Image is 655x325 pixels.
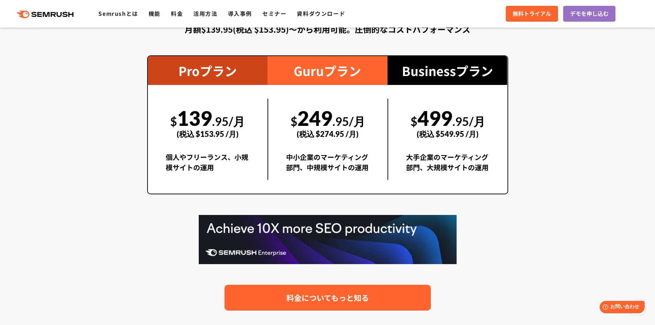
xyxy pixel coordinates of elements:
span: 料金についてもっと知る [286,292,369,304]
div: v 4.0.25 [19,11,34,17]
a: 活用方法 [193,9,217,18]
div: (税込 $153.95 /月) [166,122,250,146]
a: 無料トライアル [506,6,558,22]
img: tab_keywords_by_traffic_grey.svg [72,41,78,46]
img: tab_domain_overview_orange.svg [23,41,29,46]
div: Proプラン [148,56,268,85]
span: 無料トライアル [513,9,551,18]
span: .95/月 [332,114,365,128]
div: 月額$139.95(税込 $153.95)〜から利用可能。圧倒的なコストパフォーマンス [147,23,508,35]
div: 中小企業のマーケティング部門、中規模サイトの運用 [286,152,370,180]
div: 139 [166,99,250,146]
span: $ [170,114,177,128]
img: logo_orange.svg [11,11,17,17]
span: .95/月 [452,114,485,128]
a: デモを申し込む [563,6,615,22]
a: 資料ダウンロード [297,9,345,18]
span: デモを申し込む [570,9,609,18]
img: website_grey.svg [11,18,17,24]
span: .95/月 [212,114,245,128]
div: ドメイン概要 [31,41,57,46]
div: 499 [406,99,490,146]
div: (税込 $549.95 /月) [406,122,490,146]
a: Semrushとは [98,9,138,18]
div: 大手企業のマーケティング部門、大規模サイトの運用 [406,152,490,180]
a: 機能 [149,9,161,18]
div: 個人やフリーランス、小規模サイトの運用 [166,152,250,180]
div: (税込 $274.95 /月) [286,122,370,146]
span: $ [291,114,297,128]
a: 導入事例 [228,9,252,18]
a: セミナー [262,9,286,18]
a: 料金についてもっと知る [225,285,431,311]
iframe: Help widget launcher [594,298,647,317]
div: Businessプラン [387,56,507,85]
div: 249 [286,99,370,146]
div: ドメイン: [DOMAIN_NAME] [18,18,79,24]
a: 料金 [171,9,183,18]
span: $ [411,114,417,128]
div: キーワード流入 [80,41,111,46]
div: Guruプラン [268,56,387,85]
